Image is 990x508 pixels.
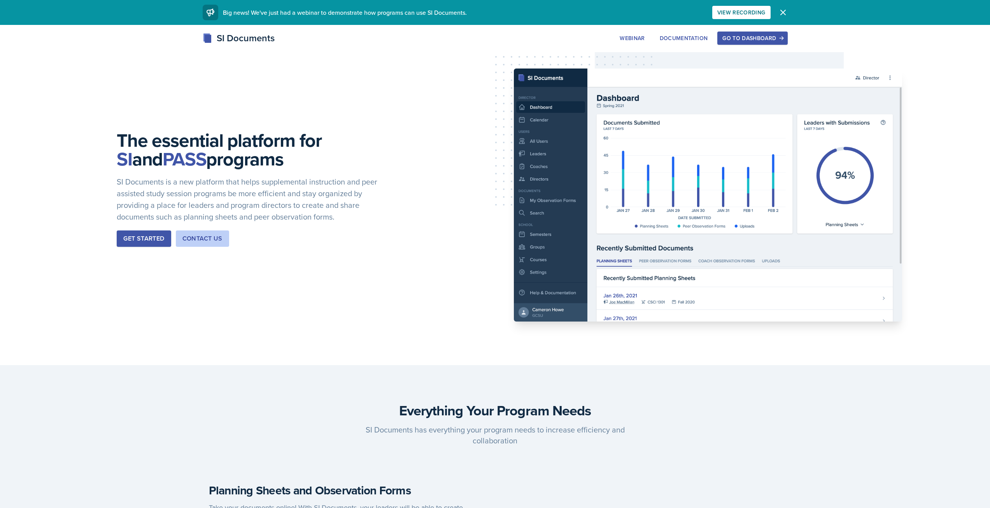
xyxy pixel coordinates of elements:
[615,32,650,45] button: Webinar
[655,32,713,45] button: Documentation
[176,230,229,247] button: Contact Us
[182,234,223,243] div: Contact Us
[717,32,787,45] button: Go to Dashboard
[203,31,275,45] div: SI Documents
[346,424,645,446] p: SI Documents has everything your program needs to increase efficiency and collaboration
[209,403,781,418] h3: Everything Your Program Needs
[712,6,771,19] button: View Recording
[223,8,467,17] span: Big news! We've just had a webinar to demonstrate how programs can use SI Documents.
[717,9,766,16] div: View Recording
[722,35,782,41] div: Go to Dashboard
[660,35,708,41] div: Documentation
[620,35,645,41] div: Webinar
[117,230,171,247] button: Get Started
[209,483,489,497] h4: Planning Sheets and Observation Forms
[123,234,164,243] div: Get Started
